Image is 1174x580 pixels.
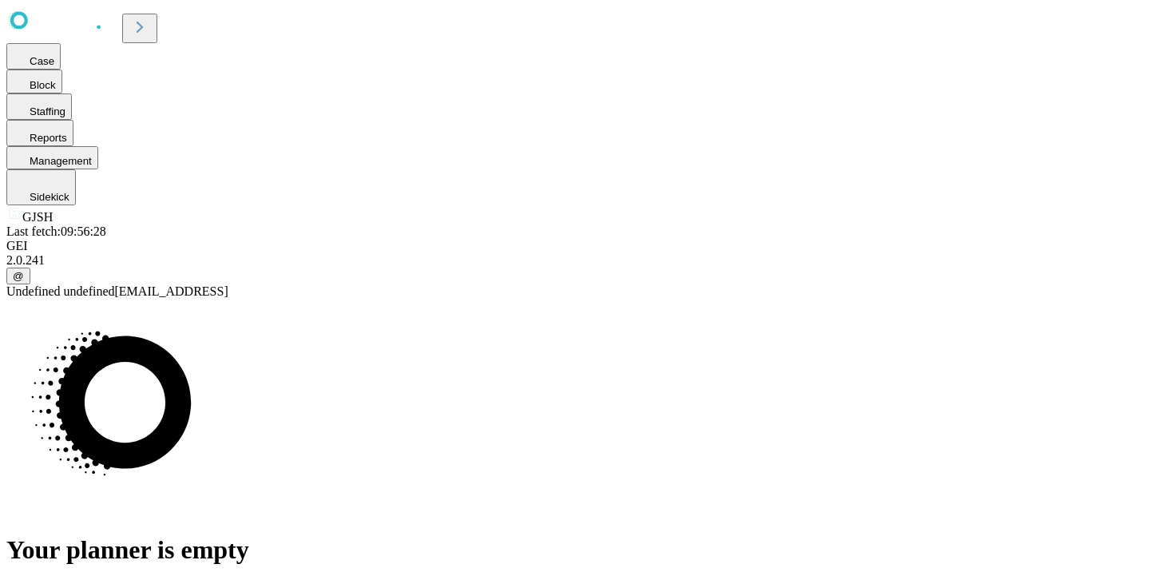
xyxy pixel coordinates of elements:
button: Block [6,70,62,93]
span: @ [13,270,24,282]
span: Last fetch: 09:56:28 [6,224,106,238]
span: Management [30,155,92,167]
div: 2.0.241 [6,253,1168,268]
span: Undefined undefined [6,284,115,298]
button: Case [6,43,61,70]
span: GJSH [22,210,53,224]
div: GEI [6,239,1168,253]
span: Staffing [30,105,65,117]
button: Reports [6,120,73,146]
span: [EMAIL_ADDRESS] [115,284,228,298]
button: Staffing [6,93,72,120]
button: Management [6,146,98,169]
span: Block [30,79,56,91]
button: @ [6,268,30,284]
button: Sidekick [6,169,76,205]
span: Sidekick [30,191,69,203]
span: Reports [30,132,67,144]
span: Case [30,55,54,67]
h1: Your planner is empty [6,535,1168,565]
